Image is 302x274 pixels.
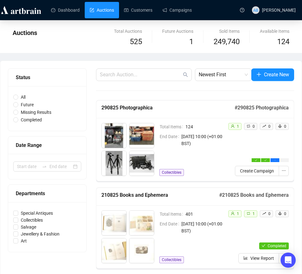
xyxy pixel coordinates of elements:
[18,224,39,230] span: Salvage
[238,253,279,263] button: View Report
[240,8,244,12] span: question-circle
[18,101,36,108] span: Future
[237,124,239,129] span: 1
[255,159,257,161] span: check
[214,28,240,35] div: Sold Items
[101,191,219,199] h5: 210825 Books and Ephemera
[262,124,266,128] span: rise
[17,163,39,170] input: Start date
[268,124,271,129] span: 0
[183,72,188,77] span: search
[160,133,181,147] span: End Date
[253,212,255,216] span: 1
[284,124,286,129] span: 0
[102,123,126,148] img: 5001_1.jpg
[262,212,266,215] span: rise
[243,256,248,260] span: bar-chart
[102,211,126,235] img: 9001_1.jpg
[42,164,47,169] span: swap-right
[42,164,47,169] span: to
[219,191,289,199] h5: # 210825 Books and Ephemera
[129,238,154,263] img: 9004_1.jpg
[96,100,294,181] a: 290825 Photographica#290825 PhotographicaTotal Items124End Date[DATE] 10:00 (+01:00 BST)Collectib...
[264,71,289,79] span: Create New
[247,212,250,215] span: retweet
[250,255,274,262] span: View Report
[231,212,235,215] span: user
[185,211,228,218] span: 401
[102,238,126,263] img: 9003_1.jpg
[90,2,114,18] a: Auctions
[16,73,79,81] div: Status
[13,29,37,37] span: Auctions
[51,2,80,18] a: Dashboard
[256,72,261,77] span: plus
[231,124,235,128] span: user
[253,124,255,129] span: 0
[18,230,62,237] span: Jewellery & Fashion
[18,109,54,116] span: Missing Results
[160,220,181,234] span: End Date
[124,2,152,18] a: Customers
[240,167,274,174] span: Create Campaign
[129,151,154,176] img: 5004_1.jpg
[262,8,296,13] span: [PERSON_NAME]
[18,116,44,123] span: Completed
[237,212,239,216] span: 1
[181,220,228,234] span: [DATE] 10:00 (+01:00 BST)
[96,188,294,269] a: 210825 Books and Ephemera#210825 Books and EphemeraTotal Items401End Date[DATE] 10:00 (+01:00 BST...
[18,237,29,244] span: Art
[189,37,193,46] span: 1
[18,210,55,217] span: Special Antiques
[162,2,192,18] a: Campaigns
[162,28,193,35] div: Future Auctions
[130,37,142,46] span: 525
[160,123,185,130] span: Total Items
[129,211,154,235] img: 9002_1.jpg
[159,256,184,263] span: Collectibles
[159,169,184,176] span: Collectibles
[264,159,267,161] span: check
[251,68,294,81] button: Create New
[260,28,289,35] div: Available Items
[214,36,240,48] span: 249,740
[274,159,276,161] span: ellipsis
[100,71,182,79] input: Search Auction...
[281,253,296,268] div: Open Intercom Messenger
[114,28,142,35] div: Total Auctions
[199,69,248,81] span: Newest First
[18,217,45,224] span: Collectibles
[160,211,185,218] span: Total Items
[16,141,79,149] div: Date Range
[101,104,235,112] h5: 290825 Photographica
[268,244,286,248] span: Completed
[282,168,286,173] span: ellipsis
[247,124,250,128] span: retweet
[16,189,79,197] div: Departments
[277,37,289,46] span: 124
[268,212,271,216] span: 0
[262,244,265,248] span: check
[129,123,154,148] img: 5002_1.jpg
[235,166,279,176] button: Create Campaign
[235,104,289,112] h5: # 290825 Photographica
[284,212,286,216] span: 0
[18,94,28,101] span: All
[253,7,259,13] span: AB
[49,163,72,170] input: End date
[185,123,228,130] span: 124
[181,133,228,147] span: [DATE] 10:00 (+01:00 BST)
[278,212,282,215] span: rocket
[102,151,126,176] img: 5003_1.jpg
[278,124,282,128] span: rocket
